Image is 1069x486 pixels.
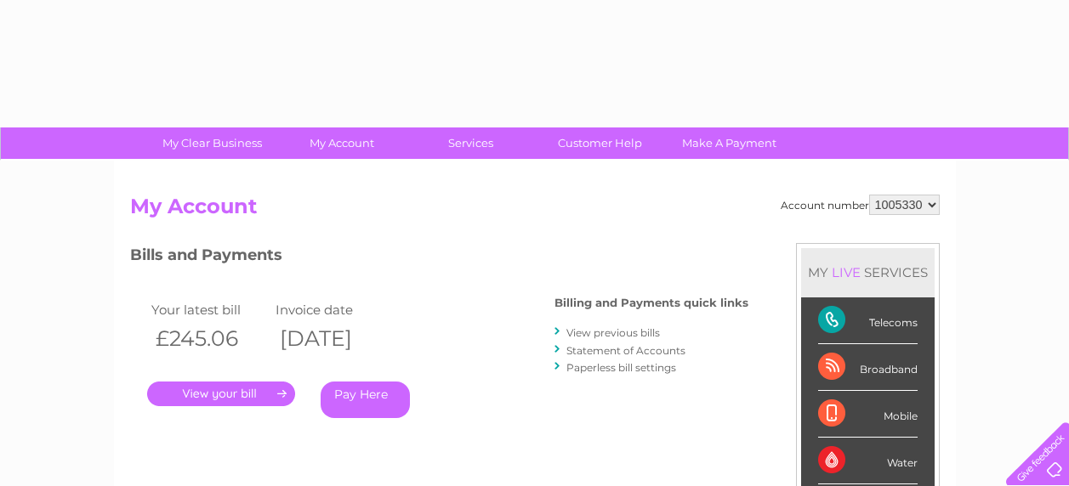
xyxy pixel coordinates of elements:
[271,298,395,321] td: Invoice date
[828,264,864,280] div: LIVE
[781,195,940,215] div: Account number
[659,127,799,159] a: Make A Payment
[554,297,748,309] h4: Billing and Payments quick links
[147,321,271,356] th: £245.06
[321,381,410,418] a: Pay Here
[566,326,660,339] a: View previous bills
[130,195,940,227] h2: My Account
[401,127,541,159] a: Services
[566,344,685,357] a: Statement of Accounts
[818,297,918,344] div: Telecoms
[271,127,412,159] a: My Account
[147,381,295,406] a: .
[801,248,935,297] div: MY SERVICES
[142,127,282,159] a: My Clear Business
[566,361,676,374] a: Paperless bill settings
[818,438,918,484] div: Water
[530,127,670,159] a: Customer Help
[271,321,395,356] th: [DATE]
[130,243,748,273] h3: Bills and Payments
[818,391,918,438] div: Mobile
[147,298,271,321] td: Your latest bill
[818,344,918,391] div: Broadband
